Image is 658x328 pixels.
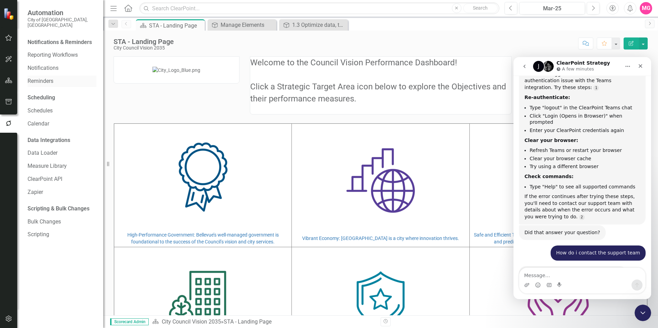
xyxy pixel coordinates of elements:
a: Reminders [28,77,96,85]
p: High-Performance Government: Bellevue’s well-managed government is foundational to the success of... [116,230,290,245]
a: Calendar [28,120,96,128]
div: I can help with many issues directly. Would you like me to connect you with a human agent? Or if ... [6,209,113,251]
img: blue award ribbon icon [126,125,280,229]
div: STA - Landing Page [224,318,272,325]
div: Data Integrations [28,136,70,144]
small: City of [GEOGRAPHIC_DATA], [GEOGRAPHIC_DATA] [28,17,96,28]
a: Data Loader [28,149,96,157]
p: Vibrant Economy: [GEOGRAPHIC_DATA] is a city where innovation thrives. [294,233,467,242]
span: Search [473,5,488,11]
a: ClearPoint API [28,175,96,183]
a: City Council Vision 2035 [162,318,221,325]
a: Scripting [28,231,96,239]
div: 1.3 Optimize data, technology and metrics to guide decisions, improve results and enhance service... [292,21,346,29]
button: MG [640,2,652,14]
div: Notifications & Reminders [28,39,92,46]
a: Notifications [28,64,96,72]
div: Fin says… [6,209,132,256]
a: Schedules [28,107,96,115]
a: Zapier [28,188,96,196]
span: Click a Strategic Target Area icon below to explore the Objectives and their performance measures. [250,82,506,103]
button: Mar-25 [519,2,585,14]
div: Scripting & Bulk Changes [28,205,89,213]
img: ClearPoint Strategy [3,8,15,20]
a: bar chart and globe icon Vibrant Economy: [GEOGRAPHIC_DATA] is a city where innovation thrives. [294,129,467,242]
img: bar chart and globe icon [303,129,458,232]
button: Upload attachment [11,225,16,231]
a: 1.3 Optimize data, technology and metrics to guide decisions, improve results and enhance service... [281,21,346,29]
div: City Council Vision 2035 [114,45,174,51]
div: Manage Elements [221,21,275,29]
button: Start recording [44,225,49,231]
span: Scorecard Admin [110,318,149,325]
a: Bulk Changes [28,218,96,226]
div: Scheduling [28,94,55,102]
button: Search [463,3,498,13]
p: Safe and Efficient Transportation System: Transportation is sustainable, reliable and predictable... [471,230,645,245]
a: Reporting Workflows [28,51,96,59]
textarea: Message… [6,211,132,222]
a: map search icons and s-curve line Safe and Efficient Transportation System: Transportation is sus... [471,125,645,245]
button: Gif picker [33,225,38,231]
a: Measure Library [28,162,96,170]
div: Mar-25 [522,4,583,13]
span: Automation [28,9,96,17]
button: Send a message… [118,222,129,233]
div: » [152,318,375,326]
iframe: Intercom live chat [513,57,651,299]
img: City_Logo_Blue.png [152,67,200,74]
iframe: Intercom live chat [635,305,651,321]
input: Search ClearPoint... [139,2,499,14]
img: map search icons and s-curve line [481,125,636,229]
div: STA - Landing Page [149,21,203,30]
a: Manage Elements [209,21,275,29]
div: STA - Landing Page [114,38,174,45]
a: blue award ribbon icon High-Performance Government: Bellevue’s well-managed government is foundat... [116,125,290,245]
span: Welcome to the Council Vision Performance Dashboard! [250,58,457,67]
button: Emoji picker [22,225,27,231]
